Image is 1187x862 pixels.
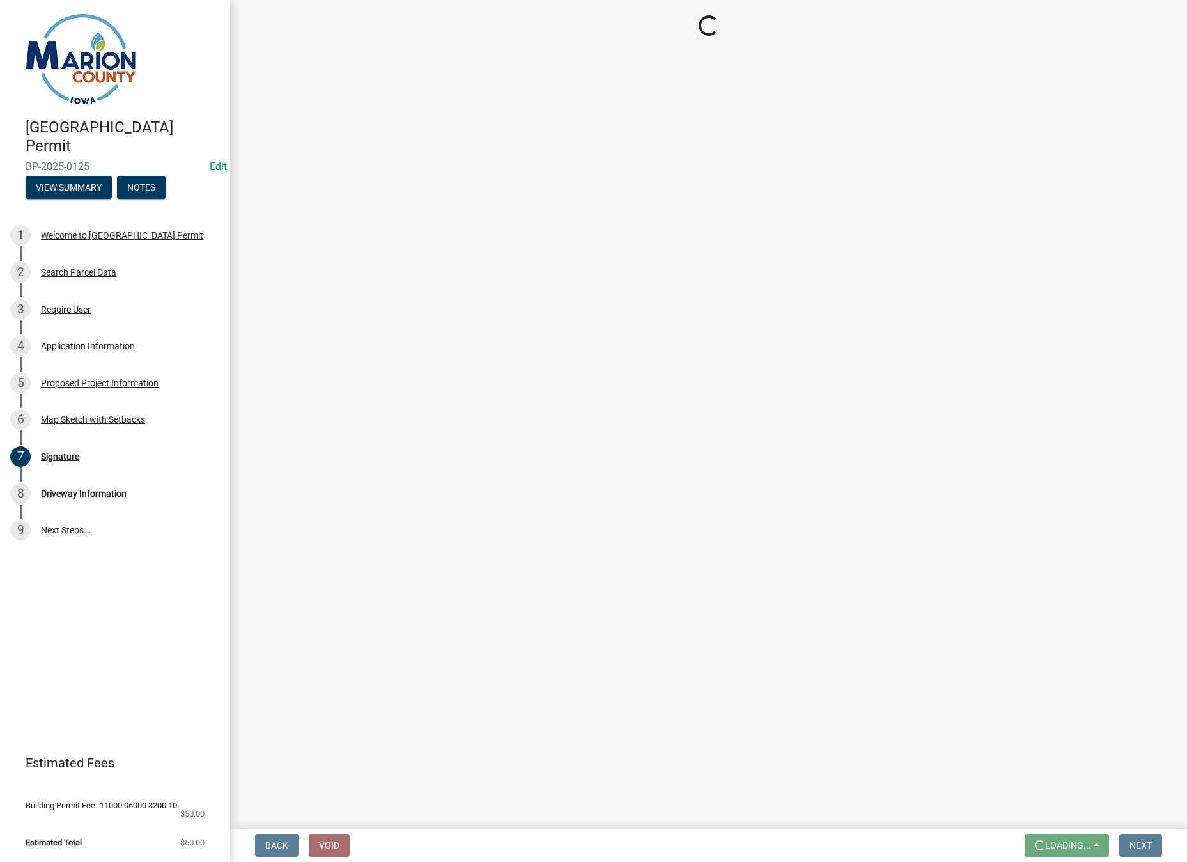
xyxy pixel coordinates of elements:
[1025,834,1109,857] button: Loading...
[10,336,31,356] div: 4
[117,176,166,199] button: Notes
[117,183,166,193] wm-modal-confirm: Notes
[41,305,91,314] div: Require User
[210,161,227,173] wm-modal-confirm: Edit Application Number
[26,183,112,193] wm-modal-confirm: Summary
[255,834,299,857] button: Back
[41,268,116,277] div: Search Parcel Data
[265,840,288,850] span: Back
[41,379,159,388] div: Proposed Project Information
[26,13,136,105] img: Marion County, Iowa
[41,415,145,424] div: Map Sketch with Setbacks
[41,231,203,240] div: Welcome to [GEOGRAPHIC_DATA] Permit
[10,750,210,776] a: Estimated Fees
[41,341,135,350] div: Application Information
[1129,840,1152,850] span: Next
[309,834,350,857] button: Void
[1045,840,1091,850] span: Loading...
[10,299,31,320] div: 3
[10,446,31,467] div: 7
[41,489,127,498] div: Driveway Information
[1119,834,1162,857] button: Next
[180,838,205,847] span: $50.00
[26,176,112,199] button: View Summary
[41,452,79,461] div: Signature
[10,520,31,540] div: 9
[10,262,31,283] div: 2
[210,161,227,173] a: Edit
[26,118,220,155] h4: [GEOGRAPHIC_DATA] Permit
[10,483,31,504] div: 8
[10,409,31,430] div: 6
[26,161,205,173] span: BP-2025-0125
[180,810,205,818] span: $50.00
[10,373,31,393] div: 5
[10,225,31,246] div: 1
[26,801,177,810] span: Building Permit Fee -11000 06000 3200 10
[26,838,82,847] span: Estimated Total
